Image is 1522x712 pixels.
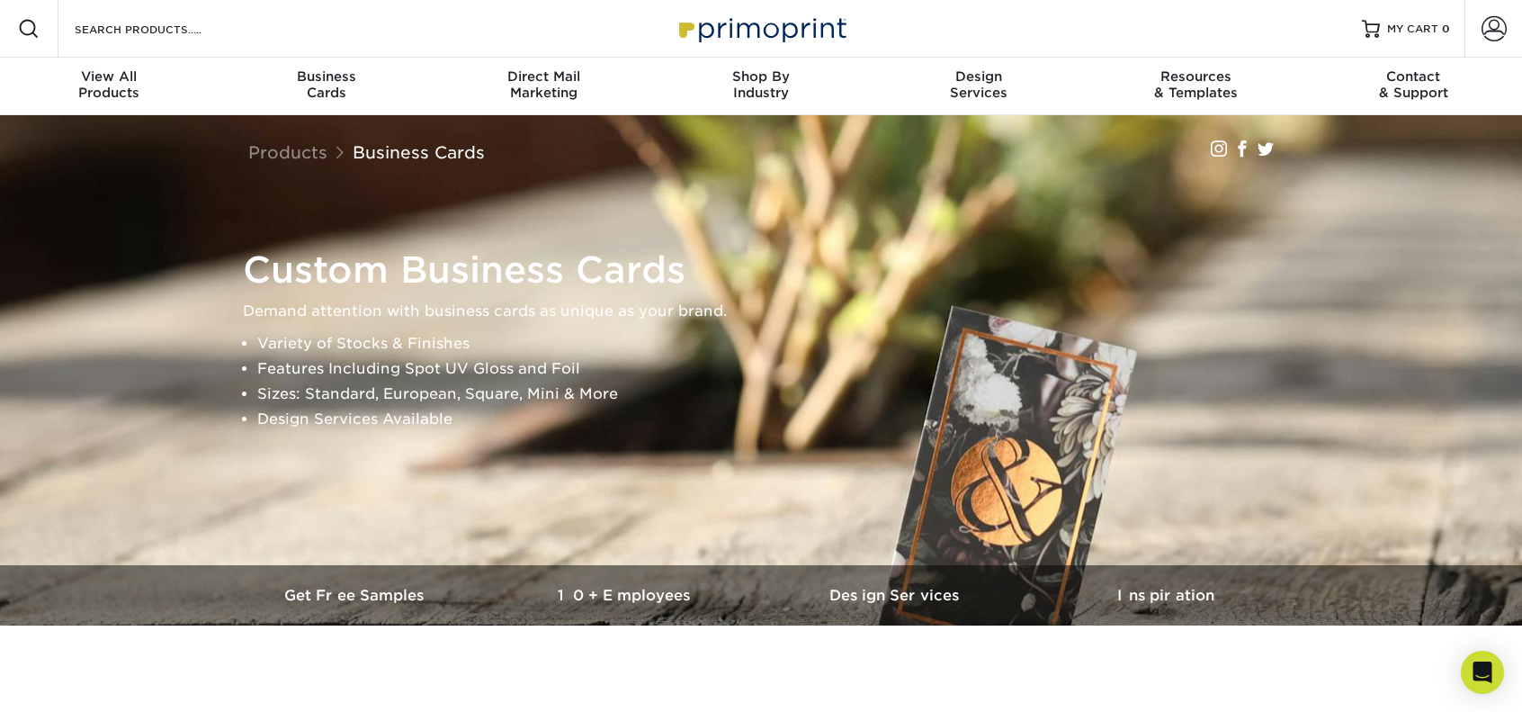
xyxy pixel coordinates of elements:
li: Variety of Stocks & Finishes [257,331,1295,356]
h3: Design Services [761,587,1031,604]
span: Direct Mail [434,68,652,85]
li: Sizes: Standard, European, Square, Mini & More [257,382,1295,407]
div: Marketing [434,68,652,101]
a: Get Free Samples [221,565,491,626]
h3: Inspiration [1031,587,1301,604]
a: Resources& Templates [1088,58,1305,115]
span: Contact [1304,68,1522,85]
div: & Support [1304,68,1522,101]
h1: Custom Business Cards [243,248,1295,292]
div: Cards [218,68,435,101]
span: Shop By [652,68,870,85]
li: Features Including Spot UV Gloss and Foil [257,356,1295,382]
a: Shop ByIndustry [652,58,870,115]
span: 0 [1442,23,1450,35]
h3: Get Free Samples [221,587,491,604]
span: MY CART [1387,22,1438,37]
a: DesignServices [870,58,1088,115]
iframe: Google Customer Reviews [4,657,153,706]
a: Products [248,142,327,162]
div: & Templates [1088,68,1305,101]
span: Resources [1088,68,1305,85]
a: BusinessCards [218,58,435,115]
a: Business Cards [353,142,485,162]
div: Industry [652,68,870,101]
h3: 10+ Employees [491,587,761,604]
input: SEARCH PRODUCTS..... [73,18,248,40]
a: 10+ Employees [491,565,761,626]
a: Inspiration [1031,565,1301,626]
img: Primoprint [671,9,851,48]
div: Services [870,68,1088,101]
a: Direct MailMarketing [434,58,652,115]
span: Business [218,68,435,85]
p: Demand attention with business cards as unique as your brand. [243,299,1295,324]
div: Open Intercom Messenger [1461,651,1504,694]
a: Design Services [761,565,1031,626]
li: Design Services Available [257,407,1295,432]
a: Contact& Support [1304,58,1522,115]
span: Design [870,68,1088,85]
